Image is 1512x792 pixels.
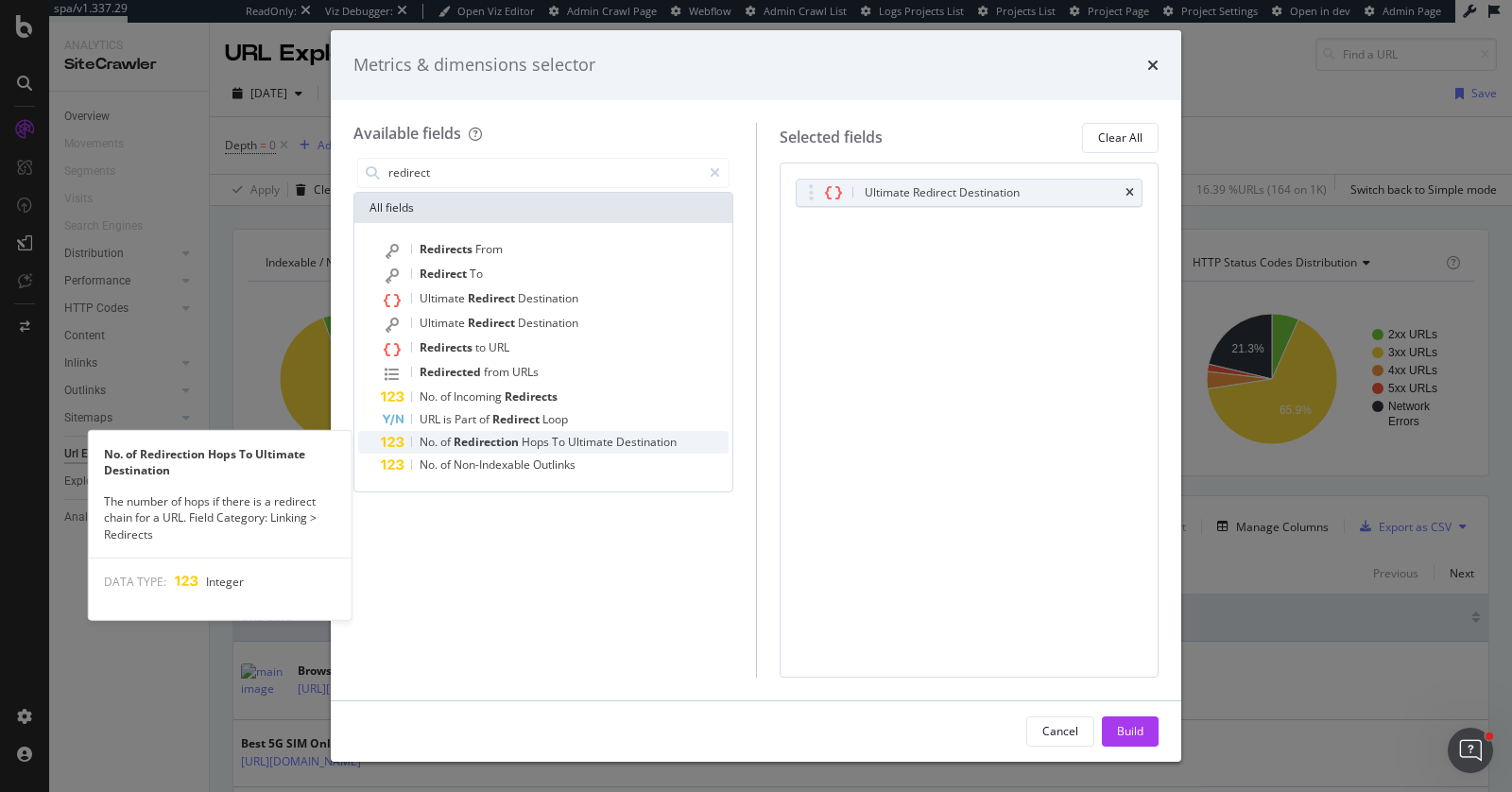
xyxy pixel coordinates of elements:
div: The number of hops if there is a redirect chain for a URL. Field Category: Linking > Redirects [89,493,352,542]
div: Ultimate Redirect Destination [865,183,1020,202]
span: to [475,339,489,355]
div: times [1125,187,1134,198]
button: Build [1102,716,1159,747]
span: of [440,434,454,450]
span: Ultimate [420,315,468,331]
span: of [479,411,492,427]
span: Loop [542,411,568,427]
span: Redirect [420,266,470,282]
div: Build [1117,723,1143,739]
input: Search by field name [387,159,701,187]
span: URLs [512,364,539,380]
span: Redirects [505,388,558,405]
span: Ultimate [568,434,616,450]
span: No. [420,388,440,405]
button: Clear All [1082,123,1159,153]
div: Available fields [353,123,461,144]
span: Redirected [420,364,484,380]
span: Incoming [454,388,505,405]
span: Redirect [492,411,542,427]
div: times [1147,53,1159,77]
span: Redirect [468,290,518,306]
span: Outlinks [533,456,576,473]
span: Destination [616,434,677,450]
div: Selected fields [780,127,883,148]
span: of [440,456,454,473]
span: To [470,266,483,282]
span: To [552,434,568,450]
button: Cancel [1026,716,1094,747]
span: of [440,388,454,405]
iframe: Intercom live chat [1448,728,1493,773]
span: Ultimate [420,290,468,306]
div: modal [331,30,1181,762]
span: Redirection [454,434,522,450]
span: Destination [518,290,578,306]
span: Non-Indexable [454,456,533,473]
div: Metrics & dimensions selector [353,53,595,77]
span: No. [420,456,440,473]
span: is [443,411,455,427]
span: Redirects [420,339,475,355]
span: No. [420,434,440,450]
span: Redirects [420,241,475,257]
span: Part [455,411,479,427]
div: Ultimate Redirect Destinationtimes [796,179,1143,207]
span: From [475,241,503,257]
div: All fields [354,193,732,223]
div: Cancel [1042,723,1078,739]
span: URL [489,339,509,355]
span: from [484,364,512,380]
span: Destination [518,315,578,331]
span: Redirect [468,315,518,331]
span: URL [420,411,443,427]
div: Clear All [1098,129,1143,146]
div: No. of Redirection Hops To Ultimate Destination [89,446,352,478]
span: Hops [522,434,552,450]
